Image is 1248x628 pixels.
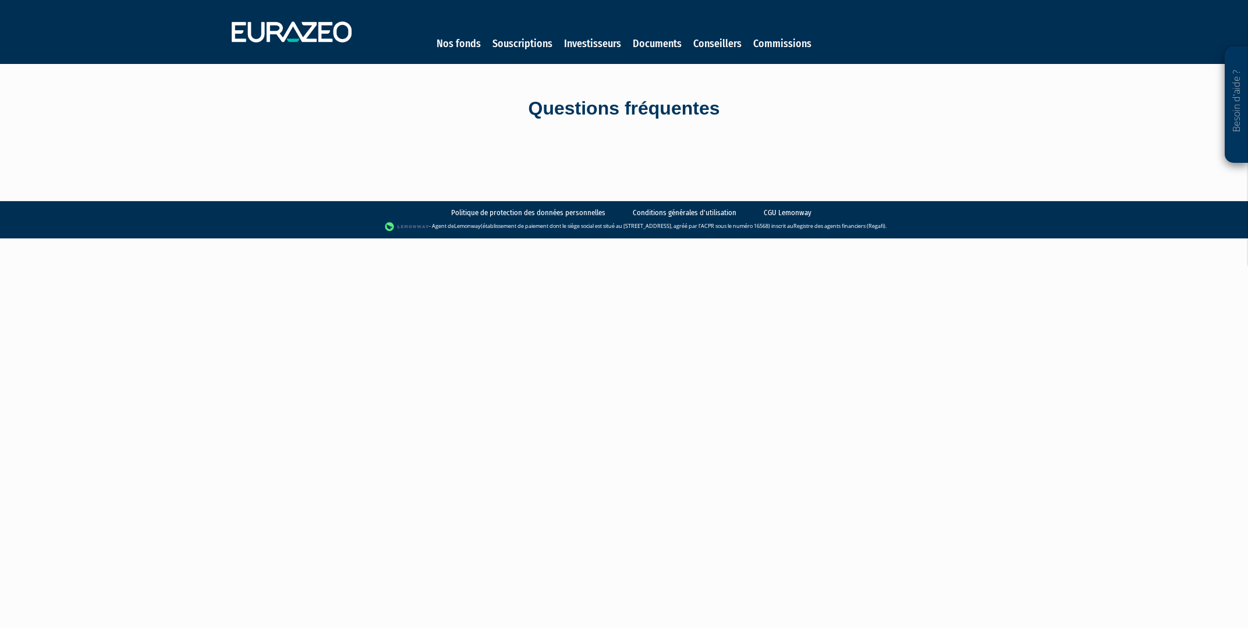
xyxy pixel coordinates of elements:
[793,222,885,230] a: Registre des agents financiers (Regafi)
[385,221,430,233] img: logo-lemonway.png
[437,35,481,52] a: Nos fonds
[564,35,621,52] a: Investisseurs
[633,208,736,219] a: Conditions générales d'utilisation
[451,208,605,219] a: Politique de protection des données personnelles
[232,22,352,42] img: 1732889491-logotype_eurazeo_blanc_rvb.png
[633,35,682,52] a: Documents
[492,35,552,52] a: Souscriptions
[12,221,1236,233] div: - Agent de (établissement de paiement dont le siège social est situé au [STREET_ADDRESS], agréé p...
[764,208,811,219] a: CGU Lemonway
[753,35,811,52] a: Commissions
[693,35,742,52] a: Conseillers
[292,95,956,122] div: Questions fréquentes
[1230,53,1243,158] p: Besoin d'aide ?
[454,222,481,230] a: Lemonway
